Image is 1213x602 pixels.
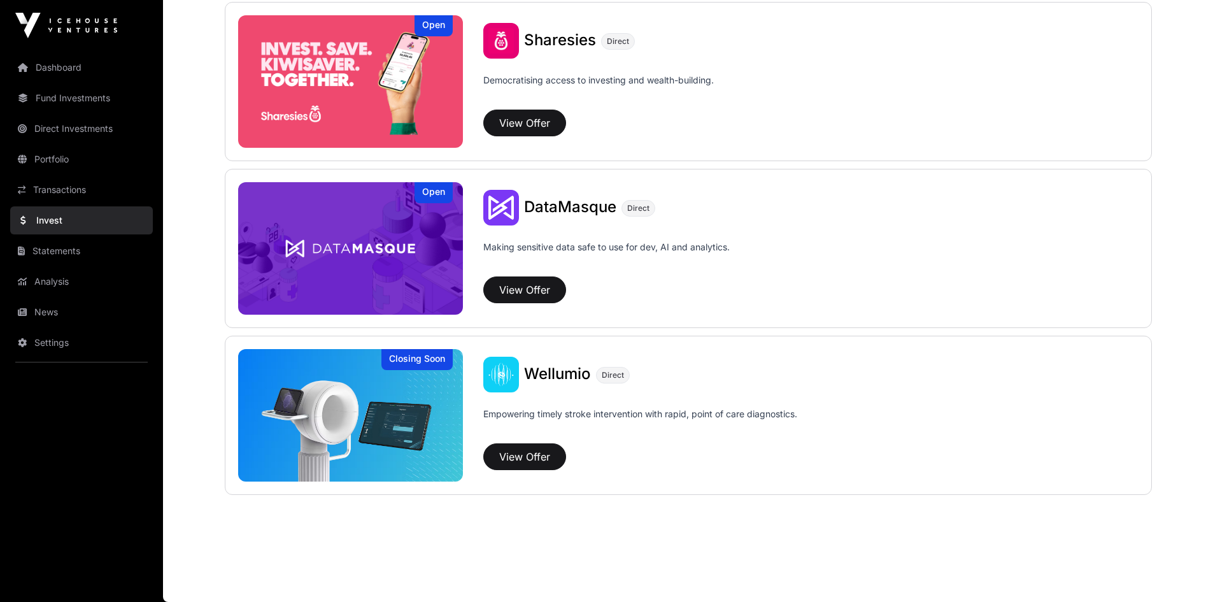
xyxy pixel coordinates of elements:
iframe: Chat Widget [1149,541,1213,602]
p: Empowering timely stroke intervention with rapid, point of care diagnostics. [483,408,797,438]
img: Sharesies [238,15,464,148]
a: WellumioClosing Soon [238,349,464,482]
img: DataMasque [238,182,464,315]
span: Direct [607,36,629,47]
button: View Offer [483,110,566,136]
button: View Offer [483,276,566,303]
p: Democratising access to investing and wealth-building. [483,74,714,104]
a: Analysis [10,268,153,296]
a: Settings [10,329,153,357]
a: DataMasqueOpen [238,182,464,315]
a: Direct Investments [10,115,153,143]
span: Direct [602,370,624,380]
a: Fund Investments [10,84,153,112]
a: Statements [10,237,153,265]
div: Closing Soon [381,349,453,370]
a: News [10,298,153,326]
img: Sharesies [483,23,519,59]
a: Sharesies [524,32,596,49]
img: DataMasque [483,190,519,226]
a: Invest [10,206,153,234]
p: Making sensitive data safe to use for dev, AI and analytics. [483,241,730,271]
div: Open [415,15,453,36]
img: Icehouse Ventures Logo [15,13,117,38]
a: Dashboard [10,54,153,82]
a: Portfolio [10,145,153,173]
a: Transactions [10,176,153,204]
span: DataMasque [524,197,616,216]
button: View Offer [483,443,566,470]
img: Wellumio [483,357,519,392]
div: Open [415,182,453,203]
span: Sharesies [524,31,596,49]
span: Wellumio [524,364,591,383]
a: Wellumio [524,366,591,383]
span: Direct [627,203,649,213]
a: DataMasque [524,199,616,216]
img: Wellumio [238,349,464,482]
a: SharesiesOpen [238,15,464,148]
